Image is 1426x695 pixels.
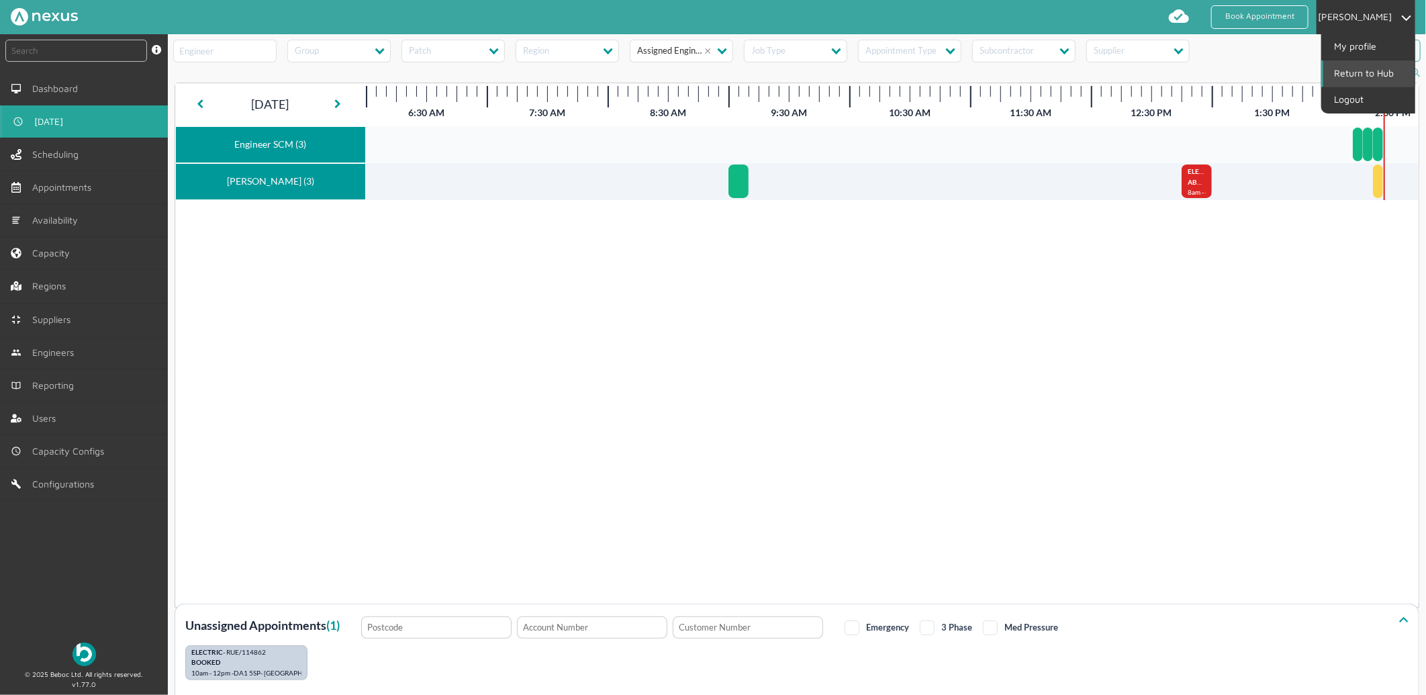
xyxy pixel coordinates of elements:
span: Reporting [32,380,79,391]
span: BOOKED [191,658,220,666]
a: Book Appointment [1211,5,1309,29]
img: Beboc Logo [73,643,96,666]
input: Customer Number [673,616,823,639]
div: 9:30 AM [728,107,849,118]
span: Suppliers [32,314,76,325]
span: ABORTED [1188,178,1220,186]
span: Capacity Configs [32,446,109,457]
img: regions.left-menu.svg [11,281,21,291]
span: 10am - 12pm - [191,669,234,678]
span: Scheduling [32,149,84,160]
img: md-contract.svg [11,314,21,325]
label: Unassigned Appointments [185,616,340,640]
input: Engineer [173,40,277,62]
a: Return to Hub [1323,60,1415,86]
a: My profile [1323,34,1415,60]
input: Postcode [361,616,512,639]
div: 1:30 PM [1212,107,1333,118]
div: [PERSON_NAME] (3) [181,169,360,194]
img: md-desktop.svg [11,83,21,94]
div: 11:30 AM [970,107,1091,118]
span: Users [32,413,61,424]
span: ELECTRIC [1188,167,1219,175]
img: md-people.svg [11,347,21,358]
img: md-cloud-done.svg [1168,5,1190,27]
span: ( ) [326,618,340,633]
img: appointments-left-menu.svg [11,182,21,193]
div: Job Type [749,46,786,59]
img: md-build.svg [11,479,21,490]
input: Account Number [517,616,667,639]
a: Logout [1323,87,1415,113]
span: 1 [330,618,336,633]
div: 6:30 AM [366,107,487,118]
div: 8:30 AM [608,107,728,118]
span: [DATE] [34,116,68,127]
img: md-list.svg [11,215,21,226]
span: Capacity [32,248,75,259]
img: md-time.svg [13,116,23,127]
img: scheduling-left-menu.svg [11,149,21,160]
img: capacity-left-menu.svg [11,248,21,259]
div: 10:30 AM [849,107,970,118]
span: Availability [32,215,83,226]
div: 12:30 PM [1091,107,1212,118]
span: DA1 5SP [234,669,260,678]
label: Emergency [845,622,909,633]
img: md-time.svg [11,446,21,457]
span: Appointments [32,182,97,193]
a: Zoom in the view for a 15m resolution [1411,68,1421,77]
div: Engineer SCM (3) [181,132,360,157]
div: 7:30 AM [487,107,608,118]
span: - [GEOGRAPHIC_DATA] [260,669,332,678]
input: Search by: Ref, PostCode, MPAN, MPRN, Account, Customer [5,40,147,62]
p: - RUE/114862 [191,649,301,659]
img: user-left-menu.svg [11,413,21,424]
span: 8am - 6pm - [1188,189,1222,197]
div: Appointment Type [863,46,937,59]
img: md-book.svg [11,380,21,391]
span: Configurations [32,479,99,490]
span: Engineers [32,347,79,358]
span: ELECTRIC [191,648,223,656]
p: - RUE/114893 [1188,168,1206,179]
span: Dashboard [32,83,83,94]
span: Clear all [704,44,716,57]
h3: [DATE] [251,86,289,123]
label: 3 Phase [920,622,972,633]
img: Nexus [11,8,78,26]
label: Med Pressure [983,622,1058,633]
span: Regions [32,281,71,291]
